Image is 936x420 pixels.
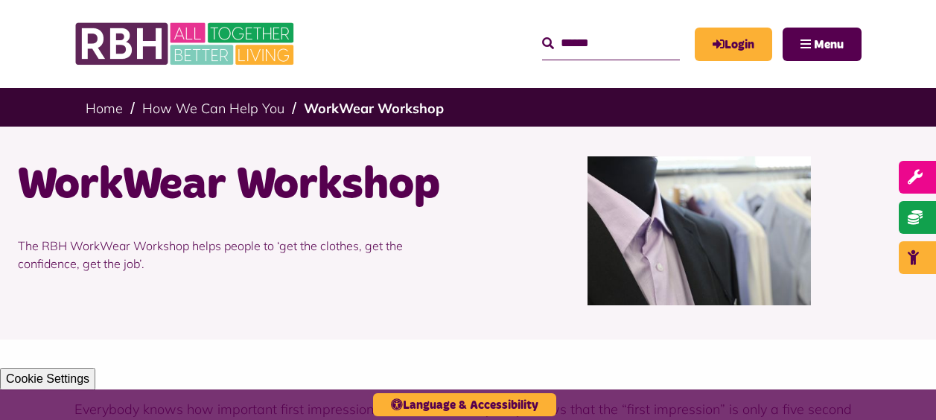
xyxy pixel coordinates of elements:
[142,100,284,117] a: How We Can Help You
[74,15,298,73] img: RBH
[18,156,457,214] h1: WorkWear Workshop
[783,28,862,61] button: Navigation
[373,393,556,416] button: Language & Accessibility
[869,353,936,420] iframe: Netcall Web Assistant for live chat
[86,100,123,117] a: Home
[18,214,457,295] p: The RBH WorkWear Workshop helps people to ‘get the clothes, get the confidence, get the job’.
[304,100,444,117] a: WorkWear Workshop
[814,39,844,51] span: Menu
[695,28,772,61] a: MyRBH
[588,156,811,305] img: Workwear Shop 1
